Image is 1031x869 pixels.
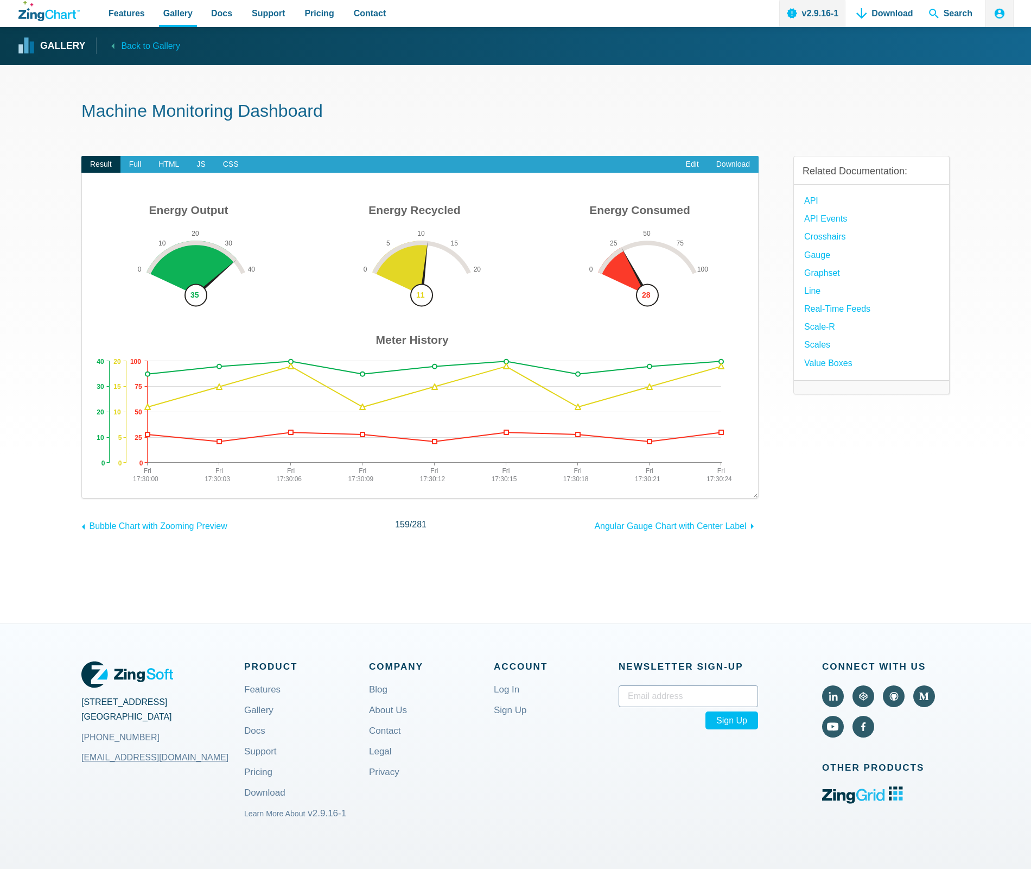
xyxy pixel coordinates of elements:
span: 281 [412,520,427,529]
a: Download [244,789,285,815]
span: Connect With Us [822,659,950,675]
address: [STREET_ADDRESS] [GEOGRAPHIC_DATA] [81,695,244,750]
span: Gallery [163,6,193,21]
span: Other Products [822,760,950,776]
span: Product [244,659,369,675]
a: Graphset [804,266,840,280]
a: Download [708,156,759,173]
span: Pricing [304,6,334,21]
a: Visit ZingChart on YouTube (external). [822,716,844,738]
a: Gallery [244,706,273,732]
span: Company [369,659,494,675]
span: Sign Up [705,711,758,729]
a: Support [244,747,277,773]
a: ZingSoft Logo. Click to visit the ZingSoft site (external). [81,659,173,690]
a: Sign Up [494,706,526,732]
span: 159 [395,520,410,529]
span: Angular Gauge Chart with Center Label [594,521,746,531]
span: Account [494,659,619,675]
a: Features [244,685,281,711]
span: Back to Gallery [121,39,180,53]
h3: Related Documentation: [803,165,940,178]
a: API Events [804,211,847,226]
a: Edit [677,156,708,173]
a: Visit ZingChart on CodePen (external). [852,685,874,707]
a: Real-Time Feeds [804,301,870,316]
a: Back to Gallery [96,37,180,53]
input: Email address [619,685,758,707]
a: Scale-R [804,319,835,334]
span: v2.9.16-1 [308,808,346,818]
span: Bubble Chart with Zooming Preview [89,521,227,531]
a: Visit ZingChart on GitHub (external). [883,685,905,707]
span: Contact [354,6,386,21]
a: Docs [244,727,265,753]
a: ZingChart Logo. Click to return to the homepage [18,1,80,21]
span: Result [81,156,120,173]
a: Visit ZingChart on Facebook (external). [852,716,874,738]
a: Contact [369,727,401,753]
h1: Machine Monitoring Dashboard [81,100,950,124]
span: JS [188,156,214,173]
span: Full [120,156,150,173]
a: API [804,193,818,208]
a: Value Boxes [804,356,852,370]
div: ​ [81,173,759,498]
span: Newsletter Sign‑up [619,659,758,675]
a: Bubble Chart with Zooming Preview [81,516,227,533]
a: Log In [494,685,519,711]
a: Visit ZingChart on Medium (external). [913,685,935,707]
a: Scales [804,337,830,352]
a: Gauge [804,248,830,262]
small: Learn More About [244,809,306,818]
a: [EMAIL_ADDRESS][DOMAIN_NAME] [81,745,228,771]
a: Learn More About v2.9.16-1 [244,809,346,835]
a: Crosshairs [804,229,845,244]
span: CSS [214,156,247,173]
a: About Us [369,706,407,732]
a: Line [804,284,820,298]
a: Visit ZingChart on LinkedIn (external). [822,685,844,707]
a: Legal [369,747,392,773]
span: / [395,517,427,532]
span: Docs [211,6,232,21]
span: HTML [150,156,188,173]
strong: Gallery [40,41,85,51]
a: Gallery [18,38,85,54]
span: Support [252,6,285,21]
a: Angular Gauge Chart with Center Label [594,516,759,533]
a: Blog [369,685,387,711]
a: Privacy [369,768,399,794]
a: [PHONE_NUMBER] [81,725,244,751]
a: ZingGrid logo. Click to visit the ZingGrid site (external). [822,796,903,805]
span: Features [109,6,145,21]
a: Pricing [244,768,272,794]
